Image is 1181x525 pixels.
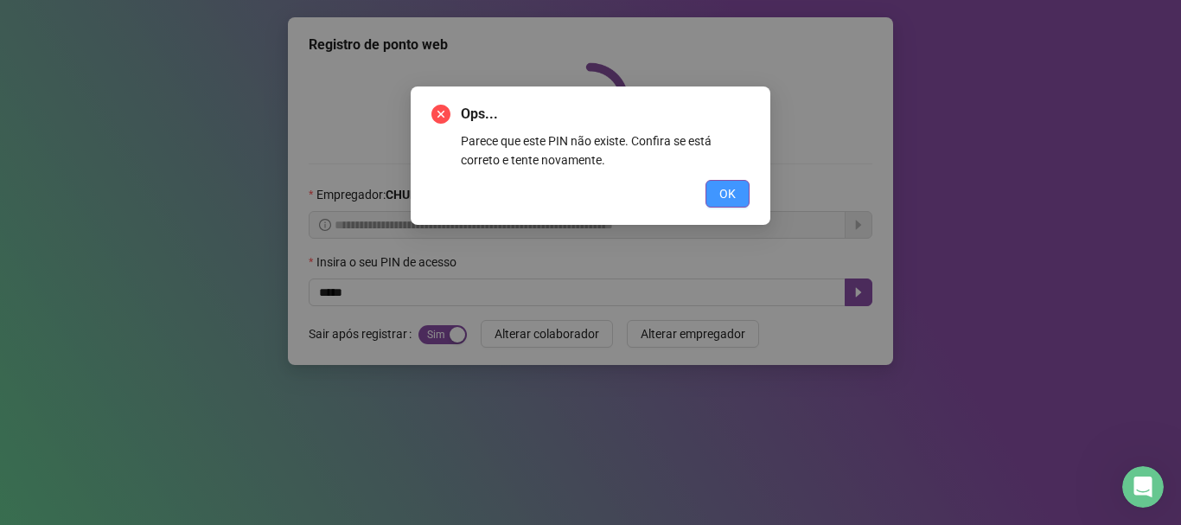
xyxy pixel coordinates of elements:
[461,131,750,170] div: Parece que este PIN não existe. Confira se está correto e tente novamente.
[719,184,736,203] span: OK
[461,104,750,125] span: Ops...
[1122,466,1164,508] iframe: Intercom live chat
[705,180,750,208] button: OK
[431,105,450,124] span: close-circle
